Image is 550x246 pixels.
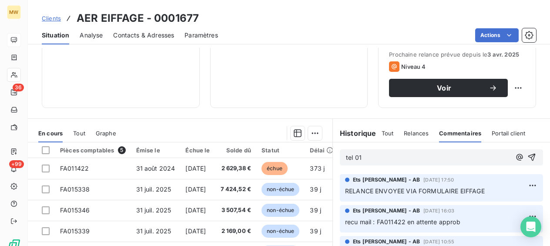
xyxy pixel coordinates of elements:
[262,225,299,238] span: non-échue
[345,218,460,226] span: recu mail : FA011422 en attente approb
[42,15,61,22] span: Clients
[60,146,126,154] div: Pièces comptables
[353,176,420,184] span: Ets [PERSON_NAME] - AB
[42,14,61,23] a: Clients
[423,177,454,182] span: [DATE] 17:50
[353,207,420,215] span: Ets [PERSON_NAME] - AB
[310,147,333,154] div: Délai
[221,227,252,236] span: 2 169,00 €
[404,130,429,137] span: Relances
[346,154,362,161] span: tel 01
[185,227,206,235] span: [DATE]
[399,84,489,91] span: Voir
[184,31,218,40] span: Paramètres
[333,128,376,138] h6: Historique
[118,146,126,154] span: 5
[77,10,199,26] h3: AER EIFFAGE - 0001677
[136,227,171,235] span: 31 juil. 2025
[38,130,63,137] span: En cours
[382,130,394,137] span: Tout
[262,162,288,175] span: échue
[185,165,206,172] span: [DATE]
[310,206,321,214] span: 39 j
[60,185,90,193] span: FA015338
[389,79,508,97] button: Voir
[345,187,485,195] span: RELANCE ENVOYEE VIA FORMULAIRE EIFFAGE
[221,206,252,215] span: 3 507,54 €
[60,227,90,235] span: FA015339
[136,165,175,172] span: 31 août 2024
[7,5,21,19] div: MW
[475,28,519,42] button: Actions
[262,183,299,196] span: non-échue
[13,84,24,91] span: 36
[60,206,90,214] span: FA015346
[80,31,103,40] span: Analyse
[401,63,426,70] span: Niveau 4
[353,238,420,246] span: Ets [PERSON_NAME] - AB
[113,31,174,40] span: Contacts & Adresses
[520,216,541,237] div: Open Intercom Messenger
[9,160,24,168] span: +99
[185,185,206,193] span: [DATE]
[423,208,454,213] span: [DATE] 16:03
[221,147,252,154] div: Solde dû
[60,165,89,172] span: FA011422
[136,206,171,214] span: 31 juil. 2025
[136,185,171,193] span: 31 juil. 2025
[310,227,321,235] span: 39 j
[310,185,321,193] span: 39 j
[262,147,299,154] div: Statut
[423,239,454,244] span: [DATE] 10:55
[136,147,175,154] div: Émise le
[73,130,85,137] span: Tout
[439,130,481,137] span: Commentaires
[96,130,116,137] span: Graphe
[185,147,210,154] div: Échue le
[487,51,519,58] span: 3 avr. 2025
[389,51,525,58] span: Prochaine relance prévue depuis le
[42,31,69,40] span: Situation
[221,185,252,194] span: 7 424,52 €
[492,130,525,137] span: Portail client
[185,206,206,214] span: [DATE]
[262,204,299,217] span: non-échue
[221,164,252,173] span: 2 629,38 €
[310,165,325,172] span: 373 j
